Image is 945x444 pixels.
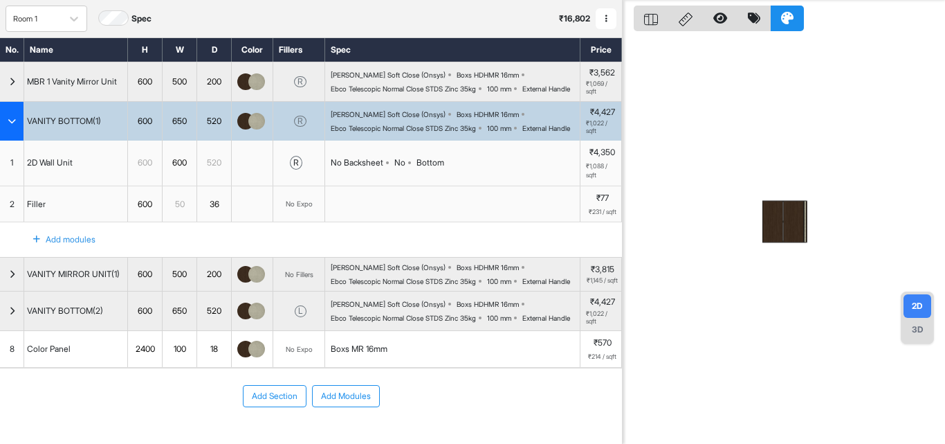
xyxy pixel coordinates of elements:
[197,195,231,213] div: 36
[487,277,511,285] div: 100 mm
[237,266,254,283] img: thumb_11655_SF(2).jpg
[273,38,325,62] div: Fillers
[13,13,55,25] div: Room 1
[286,199,313,209] div: No Expo
[237,73,254,90] img: thumb_11655_SF(2).jpg
[163,195,196,213] div: 50
[416,157,444,169] div: Bottom
[588,352,616,362] span: ₹214 / sqft
[586,120,618,135] span: ₹1,022 / sqft
[325,38,580,62] div: Spec
[243,385,306,407] button: Add Section
[128,114,162,129] div: 600
[487,85,511,93] div: 100 mm
[331,110,446,118] div: [PERSON_NAME] Soft Close (Onsys)
[594,337,612,349] p: ₹570
[586,310,618,326] span: ₹1,022 / sqft
[163,267,196,282] div: 500
[590,297,615,307] p: ₹4,427
[237,113,254,130] img: thumb_11655_SF(2).jpg
[163,38,197,62] div: W
[10,157,13,169] span: 1
[248,113,265,130] img: thumb_2614.jfif
[197,267,231,282] div: 200
[248,266,265,283] img: thumb_2614.jfif
[331,277,476,285] div: Ebco Telescopic Normal Close STDS Zinc 35kg
[587,277,618,285] span: ₹1,145 / sqft
[331,300,446,308] div: [PERSON_NAME] Soft Close (Onsys)
[522,314,570,322] div: External Handle
[10,198,15,211] span: 2
[197,74,231,89] div: 200
[237,303,254,319] img: thumb_11655_SF(2).jpg
[522,277,570,285] div: External Handle
[596,192,609,204] p: ₹77
[586,80,618,96] span: ₹1,069 / sqft
[331,85,476,93] div: Ebco Telescopic Normal Close STDS Zinc 35kg
[24,38,128,62] div: Name
[24,340,73,358] div: Color Panel
[197,114,231,129] div: 520
[197,38,232,62] div: D
[590,107,615,117] p: ₹4,427
[331,157,383,169] div: No Backsheet
[128,38,163,62] div: H
[10,343,15,355] span: 8
[294,76,306,87] div: R
[331,71,446,79] div: [PERSON_NAME] Soft Close (Onsys)
[128,195,162,213] div: 600
[295,305,306,317] div: L
[331,263,446,272] div: [PERSON_NAME] Soft Close (Onsys)
[131,12,152,25] label: Spec
[331,343,387,355] div: Boxs MR 16mm
[331,314,476,322] div: Ebco Telescopic Normal Close STDS Zinc 35kg
[559,12,590,25] p: ₹ 16,802
[591,265,614,274] p: ₹3,815
[237,341,254,357] img: thumb_11655_SF(2).jpg
[457,110,519,118] div: Boxs HDHMR 16mm
[24,303,106,319] div: VANITY BOTTOM(2)
[24,114,104,129] div: VANITY BOTTOM(1)
[586,161,618,180] span: ₹1,088 / sqft
[903,294,931,318] div: 2D
[128,340,162,358] div: 2400
[394,157,405,169] div: No
[312,385,380,407] button: Add Modules
[248,303,265,319] img: thumb_2614.jfif
[197,303,231,319] div: 520
[163,114,196,129] div: 650
[248,341,265,357] img: thumb_2614.jfif
[197,154,231,172] div: 520
[457,263,519,272] div: Boxs HDHMR 16mm
[163,154,196,172] div: 600
[128,303,162,319] div: 600
[128,154,162,172] div: 600
[24,74,120,89] div: MBR 1 Vanity Mirror Unit
[286,344,313,355] div: No Expo
[522,124,570,132] div: External Handle
[589,146,615,159] p: ₹4,350
[128,74,162,89] div: 600
[24,154,75,172] div: 2D Wall Unit
[331,124,476,132] div: Ebco Telescopic Normal Close STDS Zinc 35kg
[589,68,615,78] p: ₹3,562
[163,303,196,319] div: 650
[580,38,622,62] div: Price
[248,73,265,90] img: thumb_2614.jfif
[457,300,519,308] div: Boxs HDHMR 16mm
[197,340,231,358] div: 18
[903,318,931,341] div: 3D
[457,71,519,79] div: Boxs HDHMR 16mm
[163,74,196,89] div: 500
[17,228,95,251] div: Add modules
[294,116,306,127] div: R
[285,270,313,278] div: No Fillers
[487,314,511,322] div: 100 mm
[487,124,511,132] div: 100 mm
[589,207,616,217] span: ₹231 / sqft
[24,267,122,282] div: VANITY MIRROR UNIT(1)
[290,156,302,170] div: r
[163,340,196,358] div: 100
[24,195,48,213] div: Filler
[522,85,570,93] div: External Handle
